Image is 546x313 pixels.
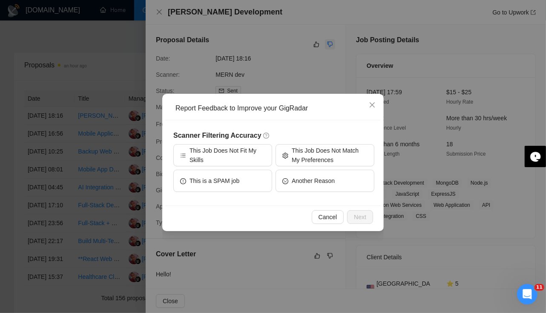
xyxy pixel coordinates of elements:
button: Cancel [312,210,344,224]
h5: Scanner Filtering Accuracy [173,130,374,141]
span: Cancel [319,212,337,222]
span: close [369,101,376,108]
span: question-circle [263,132,270,139]
span: setting [282,152,288,158]
button: Close [361,94,384,117]
div: Report Feedback to Improve your GigRadar [175,104,376,113]
span: This Job Does Not Fit My Skills [190,146,265,165]
button: frownAnother Reason [276,170,374,192]
span: exclamation-circle [180,177,186,184]
span: This Job Does Not Match My Preferences [292,146,368,165]
span: 11 [535,284,544,291]
button: exclamation-circleThis is a SPAM job [173,170,272,192]
iframe: Intercom live chat [517,284,537,304]
button: settingThis Job Does Not Match My Preferences [276,144,374,166]
span: This is a SPAM job [190,176,239,185]
button: barsThis Job Does Not Fit My Skills [173,144,272,166]
span: Another Reason [292,176,335,185]
button: Next [347,210,373,224]
span: frown [282,177,288,184]
span: bars [180,152,186,158]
